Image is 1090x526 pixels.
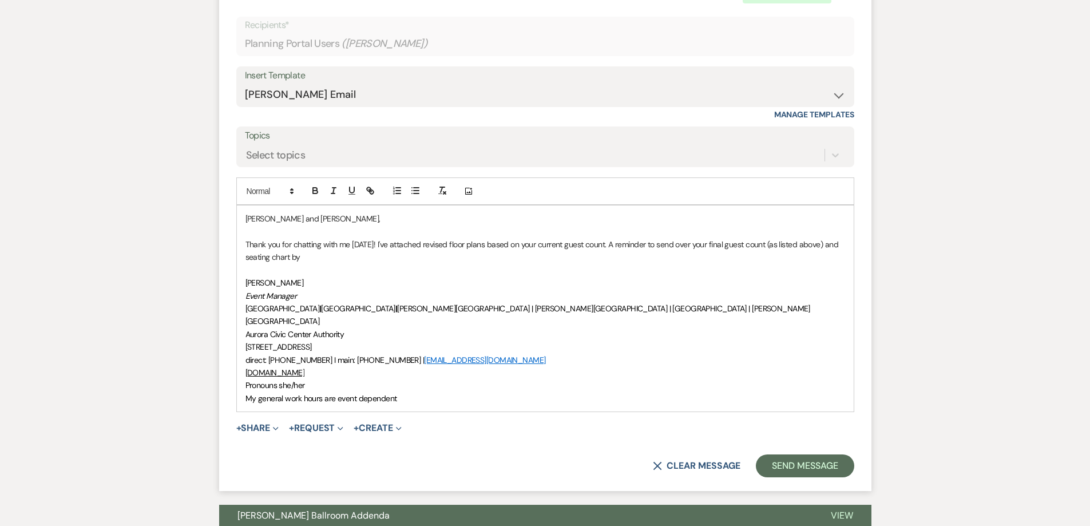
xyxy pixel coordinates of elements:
[354,424,359,433] span: +
[245,291,297,301] em: Event Manager
[245,329,344,339] span: Aurora Civic Center Authority
[245,18,846,33] p: Recipients*
[342,36,427,52] span: ( [PERSON_NAME] )
[321,303,395,314] span: [GEOGRAPHIC_DATA]
[289,424,294,433] span: +
[424,355,545,365] a: [EMAIL_ADDRESS][DOMAIN_NAME]
[245,238,845,264] p: Thank you for chatting with me [DATE]! I've attached revised floor plans based on your current gu...
[245,128,846,144] label: Topics
[756,454,854,477] button: Send Message
[774,109,854,120] a: Manage Templates
[245,303,319,314] span: [GEOGRAPHIC_DATA]
[245,303,810,326] span: [PERSON_NAME][GEOGRAPHIC_DATA] | [PERSON_NAME][GEOGRAPHIC_DATA] | [GEOGRAPHIC_DATA] | [PERSON_NAM...
[653,461,740,470] button: Clear message
[245,68,846,84] div: Insert Template
[354,424,401,433] button: Create
[237,509,390,521] span: [PERSON_NAME] Ballroom Addenda
[245,278,304,288] span: [PERSON_NAME]
[289,424,343,433] button: Request
[319,303,321,314] strong: |
[245,355,425,365] span: direct: [PHONE_NUMBER] I main: [PHONE_NUMBER] |
[245,33,846,55] div: Planning Portal Users
[245,342,312,352] span: [STREET_ADDRESS]
[246,148,306,163] div: Select topics
[395,303,397,314] strong: |
[245,380,305,390] span: Pronouns she/her
[245,212,845,225] p: [PERSON_NAME] and [PERSON_NAME],
[236,424,279,433] button: Share
[245,367,305,378] a: [DOMAIN_NAME]
[245,393,397,404] span: My general work hours are event dependent
[831,509,853,521] span: View
[236,424,241,433] span: +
